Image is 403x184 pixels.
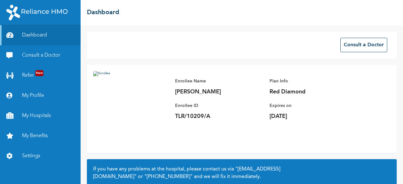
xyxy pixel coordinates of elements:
span: New [35,70,43,76]
p: Red Diamond [270,88,358,96]
p: Expires on [270,102,358,109]
button: Consult a Doctor [340,38,387,52]
a: "[PHONE_NUMBER]" [144,174,193,179]
p: Plan Info [270,77,358,85]
p: TLR/10209/A [175,113,263,120]
p: [PERSON_NAME] [175,88,263,96]
h2: If you have any problems at the hospital, please contact us via or and we will fix it immediately. [93,165,390,181]
p: Enrollee ID [175,102,263,109]
h2: Dashboard [87,8,119,17]
img: Enrollee [93,71,169,147]
img: RelianceHMO's Logo [6,5,68,20]
p: Enrollee Name [175,77,263,85]
p: [DATE] [270,113,358,120]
